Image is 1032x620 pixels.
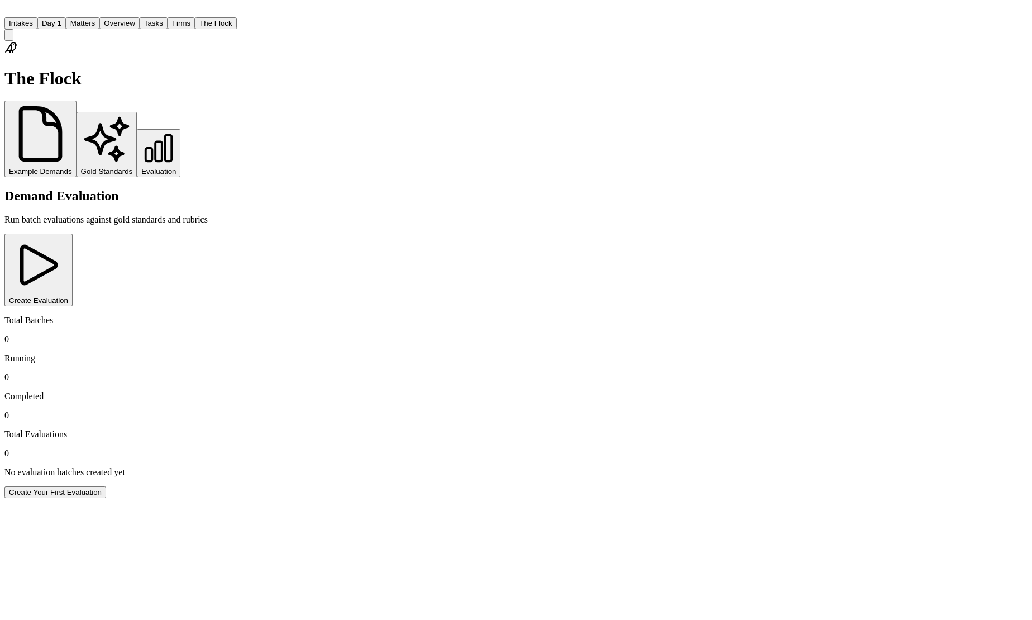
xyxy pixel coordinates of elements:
[140,17,168,29] button: Tasks
[37,18,66,27] a: Day 1
[99,18,140,27] a: Overview
[4,353,237,363] p: Running
[81,167,133,176] span: Gold Standards
[4,334,237,344] p: 0
[140,18,168,27] a: Tasks
[168,18,195,27] a: Firms
[4,7,18,17] a: Home
[137,129,180,177] button: Evaluation
[4,486,106,498] button: Create Your First Evaluation
[9,167,72,176] span: Example Demands
[66,18,99,27] a: Matters
[4,215,237,225] p: Run batch evaluations against gold standards and rubrics
[195,18,237,27] a: The Flock
[4,372,237,382] p: 0
[66,17,99,29] button: Matters
[4,68,237,89] h1: The Flock
[4,17,37,29] button: Intakes
[4,315,237,325] p: Total Batches
[37,17,66,29] button: Day 1
[4,391,237,401] p: Completed
[4,4,18,15] img: Finch Logo
[4,18,37,27] a: Intakes
[168,17,195,29] button: Firms
[4,234,73,306] button: Create Evaluation
[4,410,237,420] p: 0
[195,17,237,29] button: The Flock
[4,188,237,203] h2: Demand Evaluation
[99,17,140,29] button: Overview
[4,101,77,177] button: Example Demands
[4,448,237,458] p: 0
[4,429,237,439] p: Total Evaluations
[4,467,237,477] p: No evaluation batches created yet
[77,112,137,177] button: Gold Standards
[141,167,176,176] span: Evaluation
